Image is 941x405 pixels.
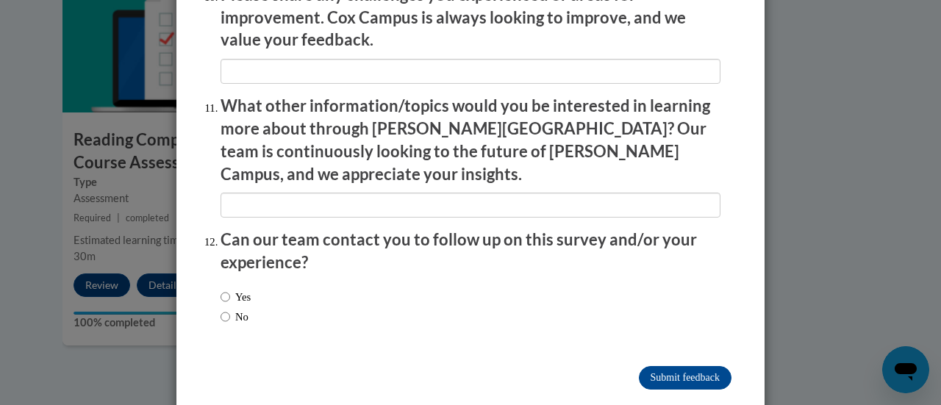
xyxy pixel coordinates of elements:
[221,309,248,325] label: No
[221,309,230,325] input: No
[221,289,251,305] label: Yes
[639,366,731,390] input: Submit feedback
[221,229,720,274] p: Can our team contact you to follow up on this survey and/or your experience?
[221,289,230,305] input: Yes
[221,95,720,185] p: What other information/topics would you be interested in learning more about through [PERSON_NAME...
